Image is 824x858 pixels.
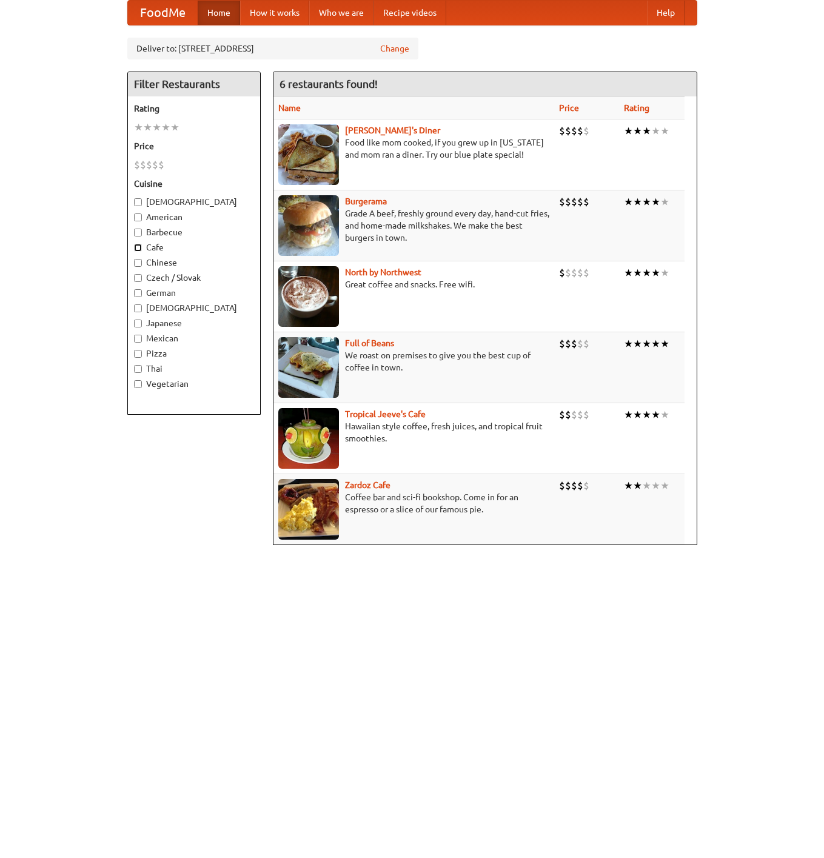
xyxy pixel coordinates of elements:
[134,304,142,312] input: [DEMOGRAPHIC_DATA]
[134,158,140,172] li: $
[134,241,254,253] label: Cafe
[278,479,339,540] img: zardoz.jpg
[660,408,669,421] li: ★
[134,213,142,221] input: American
[278,103,301,113] a: Name
[127,38,418,59] div: Deliver to: [STREET_ADDRESS]
[134,378,254,390] label: Vegetarian
[134,229,142,236] input: Barbecue
[660,124,669,138] li: ★
[134,350,142,358] input: Pizza
[633,479,642,492] li: ★
[565,124,571,138] li: $
[565,408,571,421] li: $
[642,266,651,280] li: ★
[660,479,669,492] li: ★
[583,337,589,350] li: $
[577,195,583,209] li: $
[146,158,152,172] li: $
[633,124,642,138] li: ★
[624,479,633,492] li: ★
[278,408,339,469] img: jeeves.jpg
[278,136,549,161] p: Food like mom cooked, if you grew up in [US_STATE] and mom ran a diner. Try our blue plate special!
[577,408,583,421] li: $
[647,1,685,25] a: Help
[278,491,549,515] p: Coffee bar and sci-fi bookshop. Come in for an espresso or a slice of our famous pie.
[624,103,649,113] a: Rating
[559,266,565,280] li: $
[577,124,583,138] li: $
[134,259,142,267] input: Chinese
[161,121,170,134] li: ★
[134,347,254,360] label: Pizza
[134,332,254,344] label: Mexican
[134,363,254,375] label: Thai
[152,158,158,172] li: $
[134,317,254,329] label: Japanese
[158,158,164,172] li: $
[152,121,161,134] li: ★
[134,140,254,152] h5: Price
[373,1,446,25] a: Recipe videos
[134,102,254,115] h5: Rating
[134,335,142,343] input: Mexican
[633,337,642,350] li: ★
[278,420,549,444] p: Hawaiian style coffee, fresh juices, and tropical fruit smoothies.
[565,266,571,280] li: $
[559,103,579,113] a: Price
[633,408,642,421] li: ★
[577,266,583,280] li: $
[633,195,642,209] li: ★
[345,267,421,277] a: North by Northwest
[565,337,571,350] li: $
[624,408,633,421] li: ★
[345,126,440,135] a: [PERSON_NAME]'s Diner
[651,479,660,492] li: ★
[345,196,387,206] a: Burgerama
[134,272,254,284] label: Czech / Slovak
[571,195,577,209] li: $
[140,158,146,172] li: $
[660,195,669,209] li: ★
[571,337,577,350] li: $
[583,266,589,280] li: $
[134,211,254,223] label: American
[624,337,633,350] li: ★
[278,278,549,290] p: Great coffee and snacks. Free wifi.
[134,289,142,297] input: German
[280,78,378,90] ng-pluralize: 6 restaurants found!
[559,479,565,492] li: $
[583,408,589,421] li: $
[624,266,633,280] li: ★
[651,337,660,350] li: ★
[345,338,394,348] b: Full of Beans
[559,195,565,209] li: $
[278,207,549,244] p: Grade A beef, freshly ground every day, hand-cut fries, and home-made milkshakes. We make the bes...
[583,195,589,209] li: $
[565,479,571,492] li: $
[577,337,583,350] li: $
[660,337,669,350] li: ★
[565,195,571,209] li: $
[642,124,651,138] li: ★
[642,195,651,209] li: ★
[571,408,577,421] li: $
[345,480,390,490] a: Zardoz Cafe
[345,409,426,419] a: Tropical Jeeve's Cafe
[134,178,254,190] h5: Cuisine
[624,124,633,138] li: ★
[128,72,260,96] h4: Filter Restaurants
[278,124,339,185] img: sallys.jpg
[309,1,373,25] a: Who we are
[651,124,660,138] li: ★
[571,124,577,138] li: $
[170,121,179,134] li: ★
[624,195,633,209] li: ★
[278,195,339,256] img: burgerama.jpg
[660,266,669,280] li: ★
[198,1,240,25] a: Home
[577,479,583,492] li: $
